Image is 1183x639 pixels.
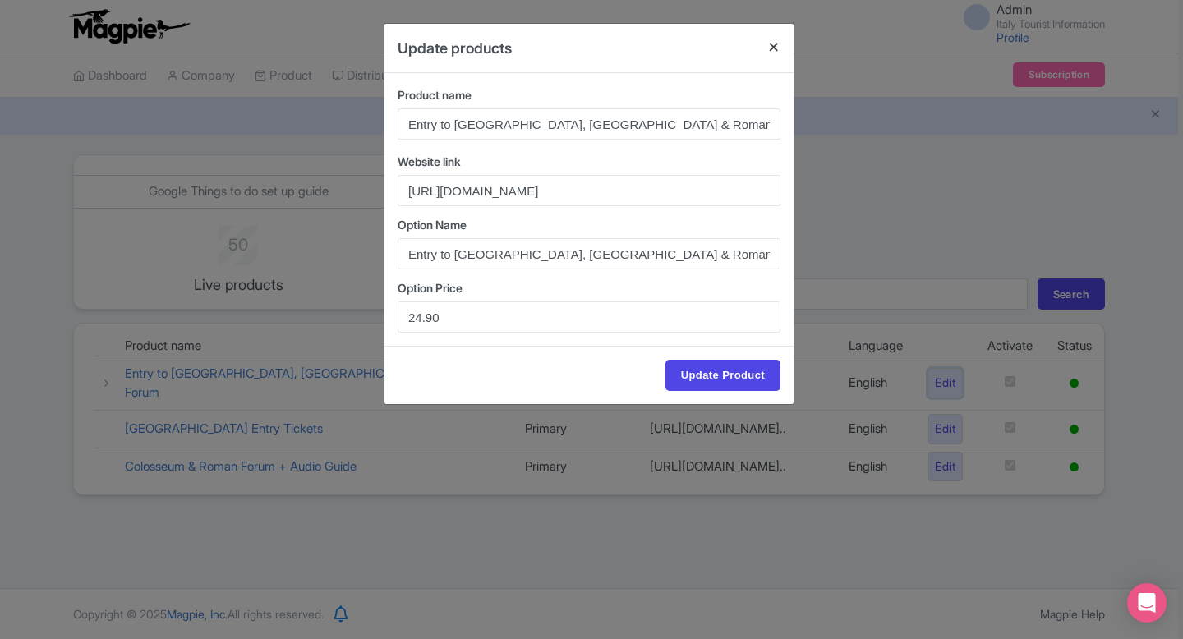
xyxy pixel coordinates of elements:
[398,238,780,269] input: Options name
[398,88,472,102] span: Product name
[398,218,467,232] span: Option Name
[398,108,780,140] input: Product name
[398,281,463,295] span: Option Price
[1127,583,1167,623] div: Open Intercom Messenger
[398,37,512,59] h4: Update products
[754,24,794,71] button: Close
[398,301,780,333] input: Options Price
[665,360,780,391] input: Update Product
[398,175,780,206] input: Website link
[398,154,461,168] span: Website link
